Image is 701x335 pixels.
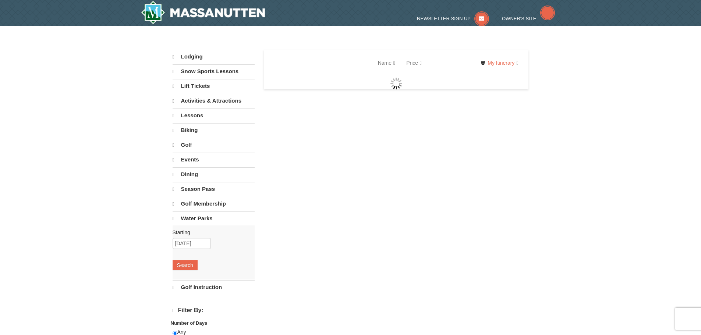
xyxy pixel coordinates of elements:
[141,1,265,24] img: Massanutten Resort Logo
[173,167,255,181] a: Dining
[173,260,198,270] button: Search
[417,16,471,21] span: Newsletter Sign Up
[476,57,523,68] a: My Itinerary
[390,78,402,89] img: wait gif
[141,1,265,24] a: Massanutten Resort
[171,320,208,326] strong: Number of Days
[173,79,255,93] a: Lift Tickets
[173,229,249,236] label: Starting
[502,16,555,21] a: Owner's Site
[173,197,255,211] a: Golf Membership
[173,307,255,314] h4: Filter By:
[173,153,255,167] a: Events
[401,56,427,70] a: Price
[173,182,255,196] a: Season Pass
[173,211,255,225] a: Water Parks
[173,108,255,122] a: Lessons
[173,280,255,294] a: Golf Instruction
[417,16,489,21] a: Newsletter Sign Up
[173,64,255,78] a: Snow Sports Lessons
[173,123,255,137] a: Biking
[372,56,401,70] a: Name
[173,94,255,108] a: Activities & Attractions
[502,16,537,21] span: Owner's Site
[173,138,255,152] a: Golf
[173,50,255,64] a: Lodging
